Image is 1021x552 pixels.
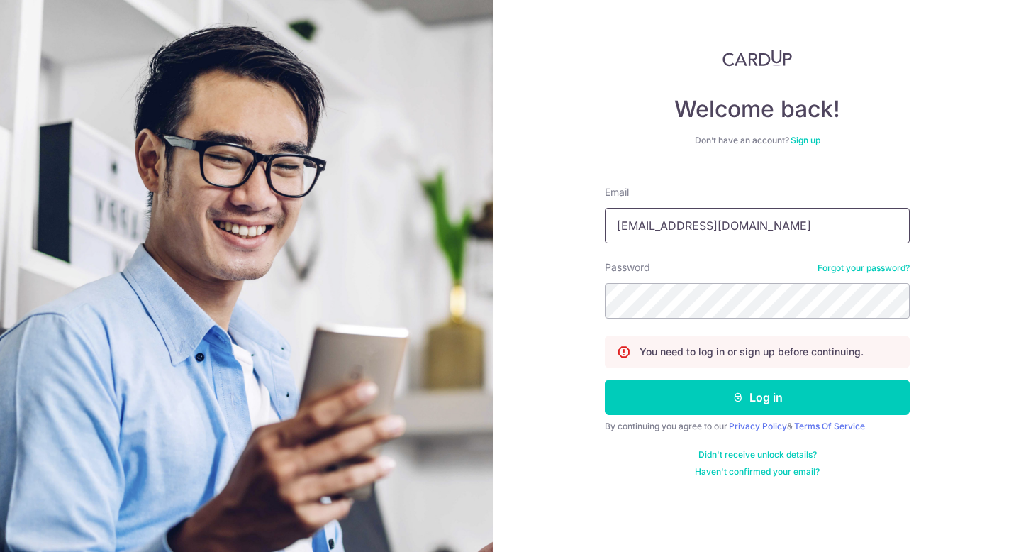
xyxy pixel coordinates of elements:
a: Privacy Policy [729,421,787,431]
div: By continuing you agree to our & [605,421,910,432]
a: Forgot your password? [818,263,910,274]
a: Didn't receive unlock details? [698,449,817,460]
a: Terms Of Service [794,421,865,431]
label: Password [605,260,650,275]
div: Don’t have an account? [605,135,910,146]
a: Haven't confirmed your email? [695,466,820,478]
button: Log in [605,380,910,415]
input: Enter your Email [605,208,910,243]
p: You need to log in or sign up before continuing. [640,345,864,359]
img: CardUp Logo [722,50,792,67]
a: Sign up [791,135,820,145]
label: Email [605,185,629,199]
h4: Welcome back! [605,95,910,123]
